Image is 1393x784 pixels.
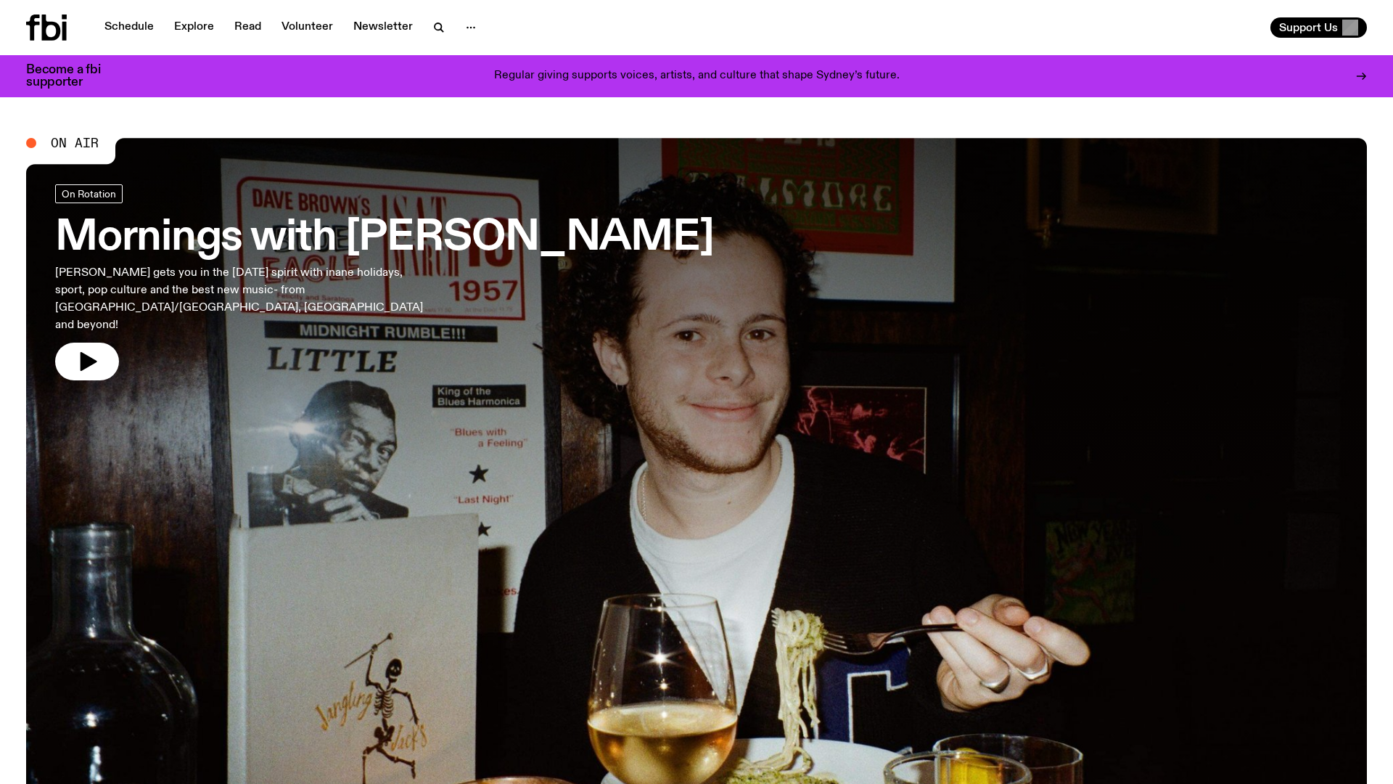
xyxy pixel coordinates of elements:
[273,17,342,38] a: Volunteer
[26,64,119,89] h3: Become a fbi supporter
[165,17,223,38] a: Explore
[62,188,116,199] span: On Rotation
[1270,17,1367,38] button: Support Us
[55,218,714,258] h3: Mornings with [PERSON_NAME]
[51,136,99,150] span: On Air
[226,17,270,38] a: Read
[1279,21,1338,34] span: Support Us
[494,70,900,83] p: Regular giving supports voices, artists, and culture that shape Sydney’s future.
[55,184,123,203] a: On Rotation
[345,17,422,38] a: Newsletter
[55,184,714,380] a: Mornings with [PERSON_NAME][PERSON_NAME] gets you in the [DATE] spirit with inane holidays, sport...
[96,17,163,38] a: Schedule
[55,264,427,334] p: [PERSON_NAME] gets you in the [DATE] spirit with inane holidays, sport, pop culture and the best ...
